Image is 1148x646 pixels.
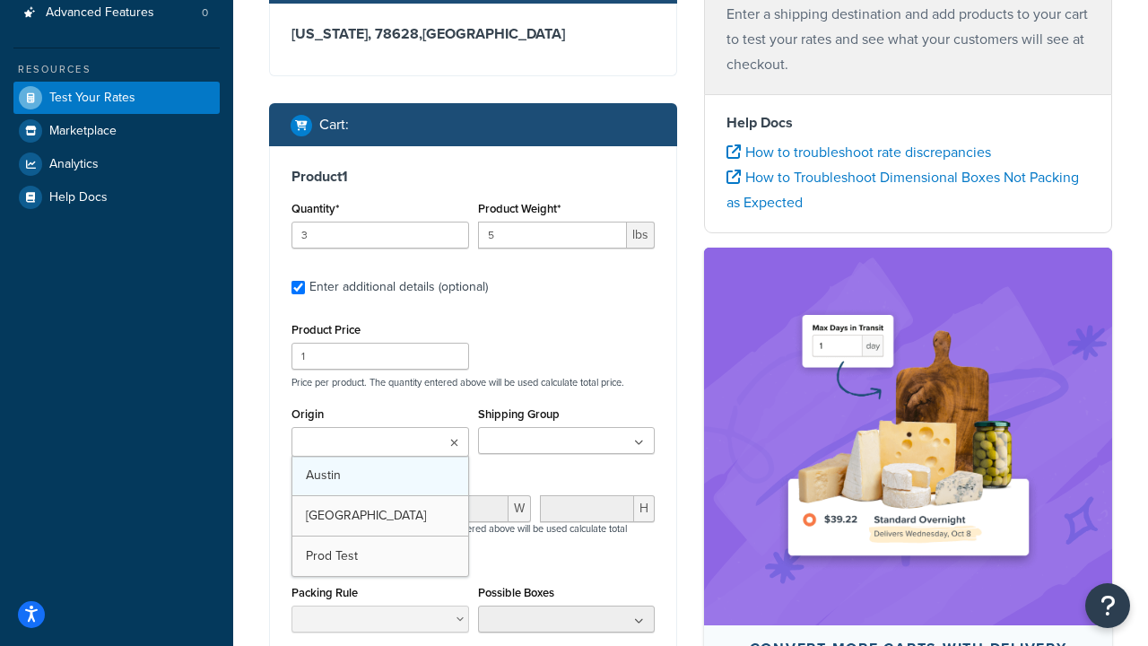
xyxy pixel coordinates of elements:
span: [GEOGRAPHIC_DATA] [306,506,426,525]
span: Analytics [49,157,99,172]
label: Origin [291,407,324,421]
label: Product Price [291,323,361,336]
input: 0 [291,222,469,249]
span: Austin [306,466,341,484]
a: How to troubleshoot rate discrepancies [726,142,991,162]
p: Price per product. The quantity entered above will be used calculate total price. [287,376,659,388]
span: Prod Test [306,546,358,565]
p: Enter a shipping destination and add products to your cart to test your rates and see what your c... [726,2,1090,77]
label: Packing Rule [291,586,358,599]
a: Help Docs [13,181,220,214]
h2: Cart : [319,117,349,133]
a: Marketplace [13,115,220,147]
label: Quantity* [291,202,339,215]
label: Product Weight* [478,202,561,215]
div: Resources [13,62,220,77]
button: Open Resource Center [1085,583,1130,628]
span: lbs [627,222,655,249]
span: W [509,495,531,522]
input: Enter additional details (optional) [291,281,305,294]
h4: Help Docs [726,112,1090,134]
span: Help Docs [49,190,108,205]
a: How to Troubleshoot Dimensional Boxes Not Packing as Expected [726,167,1079,213]
input: 0.00 [478,222,628,249]
span: Marketplace [49,124,117,139]
span: Test Your Rates [49,91,135,106]
a: Test Your Rates [13,82,220,114]
a: Analytics [13,148,220,180]
h3: [US_STATE], 78628 , [GEOGRAPHIC_DATA] [291,25,655,43]
a: Prod Test [292,537,468,576]
span: 0 [202,5,208,21]
div: Enter additional details (optional) [309,275,488,300]
label: Possible Boxes [478,586,554,599]
span: Advanced Features [46,5,154,21]
a: Austin [292,456,468,495]
p: Dimensions per product. The quantity entered above will be used calculate total volume. [287,522,659,547]
img: feature-image-ddt-36eae7f7280da8017bfb280eaccd9c446f90b1fe08728e4019434db127062ab4.png [774,275,1043,598]
h3: Product 1 [291,168,655,186]
a: [GEOGRAPHIC_DATA] [292,496,468,536]
label: Shipping Group [478,407,560,421]
span: H [634,495,655,522]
